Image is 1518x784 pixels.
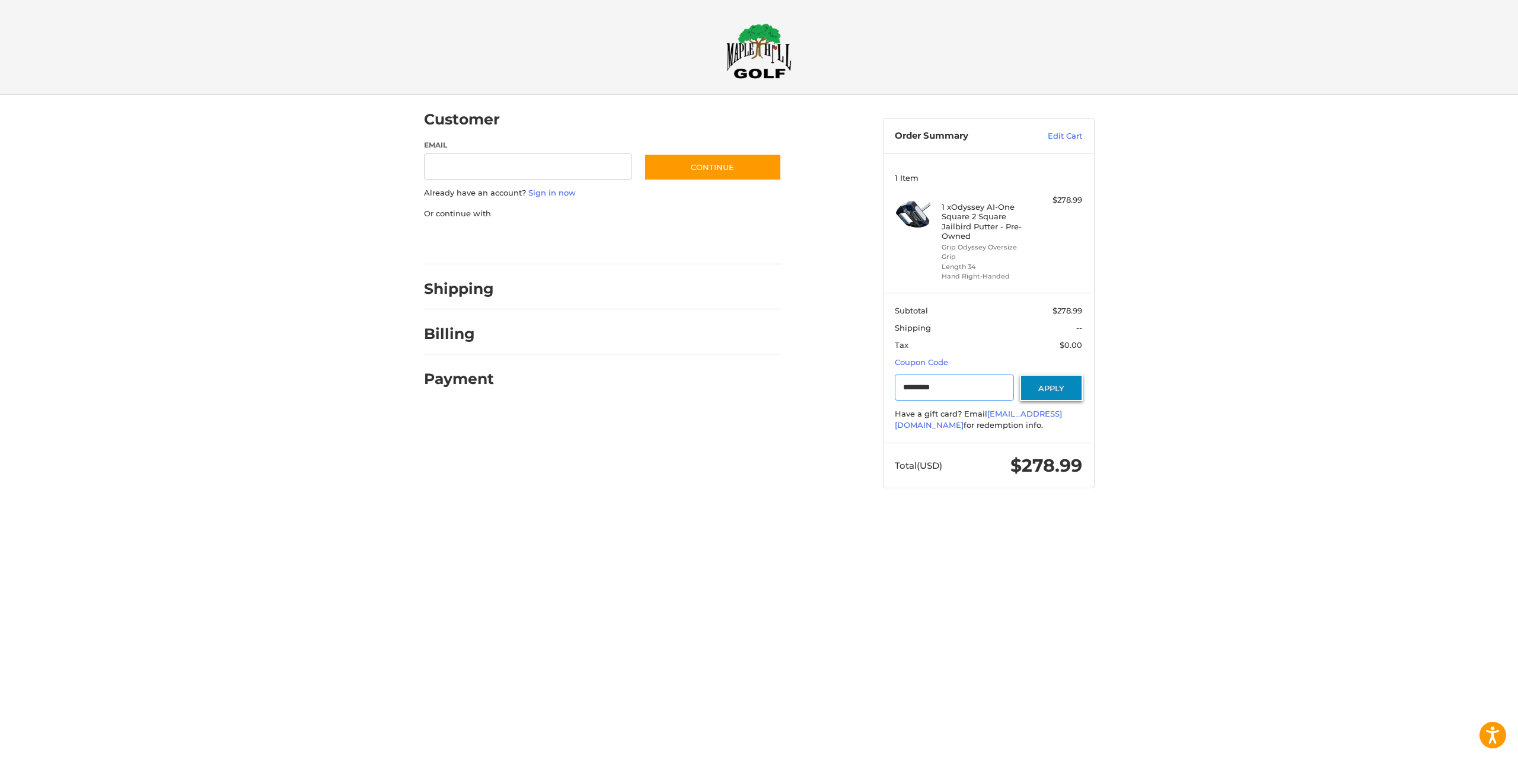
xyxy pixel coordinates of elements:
h2: Billing [424,325,493,343]
iframe: PayPal-paypal [420,231,509,252]
button: Continue [644,153,782,181]
span: $0.00 [1060,340,1082,350]
h4: 1 x Odyssey AI-One Square 2 Square Jailbird Putter - Pre-Owned [942,202,1032,241]
p: Already have an account? [424,187,782,199]
span: Subtotal [895,306,928,315]
iframe: Google Customer Reviews [1420,752,1518,784]
h2: Payment [424,370,494,388]
a: Coupon Code [895,357,948,367]
li: Grip Odyssey Oversize Grip [942,242,1032,262]
span: Total (USD) [895,460,942,471]
a: Sign in now [528,188,576,197]
div: Have a gift card? Email for redemption info. [895,408,1082,431]
span: Shipping [895,323,931,332]
span: Tax [895,340,908,350]
li: Length 34 [942,262,1032,272]
h2: Customer [424,110,500,129]
p: Or continue with [424,208,782,220]
h3: 1 Item [895,173,1082,183]
span: $278.99 [1010,455,1082,476]
button: Apply [1020,375,1083,401]
h2: Shipping [424,280,494,298]
li: Hand Right-Handed [942,271,1032,281]
span: $278.99 [1053,306,1082,315]
h3: Order Summary [895,130,1022,142]
div: $278.99 [1035,194,1082,206]
input: Gift Certificate or Coupon Code [895,375,1014,401]
a: Edit Cart [1022,130,1082,142]
span: -- [1076,323,1082,332]
label: Email [424,140,633,151]
img: Maple Hill Golf [726,23,792,79]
